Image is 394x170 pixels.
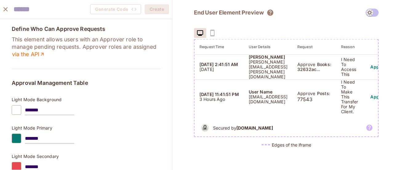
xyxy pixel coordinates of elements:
[249,94,287,104] p: [EMAIL_ADDRESS][DOMAIN_NAME]
[12,154,160,159] p: Light Mode Secondary
[145,4,169,14] button: Create
[297,62,315,67] p: Approve
[341,80,358,114] p: I need to make this transfer for my client.
[12,36,160,58] p: This element allows users with an Approver role to manage pending requests. Approver roles are as...
[368,62,392,72] button: Approve
[194,9,263,16] h2: End User Element Preview
[12,97,160,102] p: Light Mode Background
[236,125,273,131] b: [DOMAIN_NAME]
[341,57,358,77] p: I need to access this
[90,4,141,14] span: Create the element to generate code
[213,125,273,131] h5: Secured by
[12,26,160,32] h5: Define Who Can Approve Requests
[199,92,239,97] p: [DATE] 11:41:51 PM
[249,60,287,79] p: [PERSON_NAME][EMAIL_ADDRESS][PERSON_NAME][DOMAIN_NAME]
[12,51,45,58] a: via the API
[368,92,392,102] button: Approve
[199,62,239,67] p: [DATE] 2:41:51 AM
[267,9,274,16] svg: The element will only show tenant specific content. No user information will be visible across te...
[297,67,331,72] p: 32632ac...
[249,44,287,49] div: User Details
[297,44,331,49] div: Request
[12,126,160,131] p: Light Mode Primary
[90,4,141,14] button: Generate Code
[317,91,330,96] p: Posts :
[317,62,331,67] p: Books :
[206,28,219,38] span: coming soon
[249,55,287,60] p: [PERSON_NAME]
[297,91,315,96] p: Approve
[341,44,358,49] div: Reason
[199,97,239,102] p: 3 hours ago
[199,67,239,72] p: [DATE]
[12,80,160,86] h5: Approval Management Table
[199,122,211,134] img: b&w logo
[199,44,239,49] div: Request Time
[297,67,331,72] span: 32632ac6b2f448cca5bd5a541df9639a
[297,96,331,103] p: 77543
[249,89,287,94] p: User Name
[272,142,311,148] h5: Edges of the iframe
